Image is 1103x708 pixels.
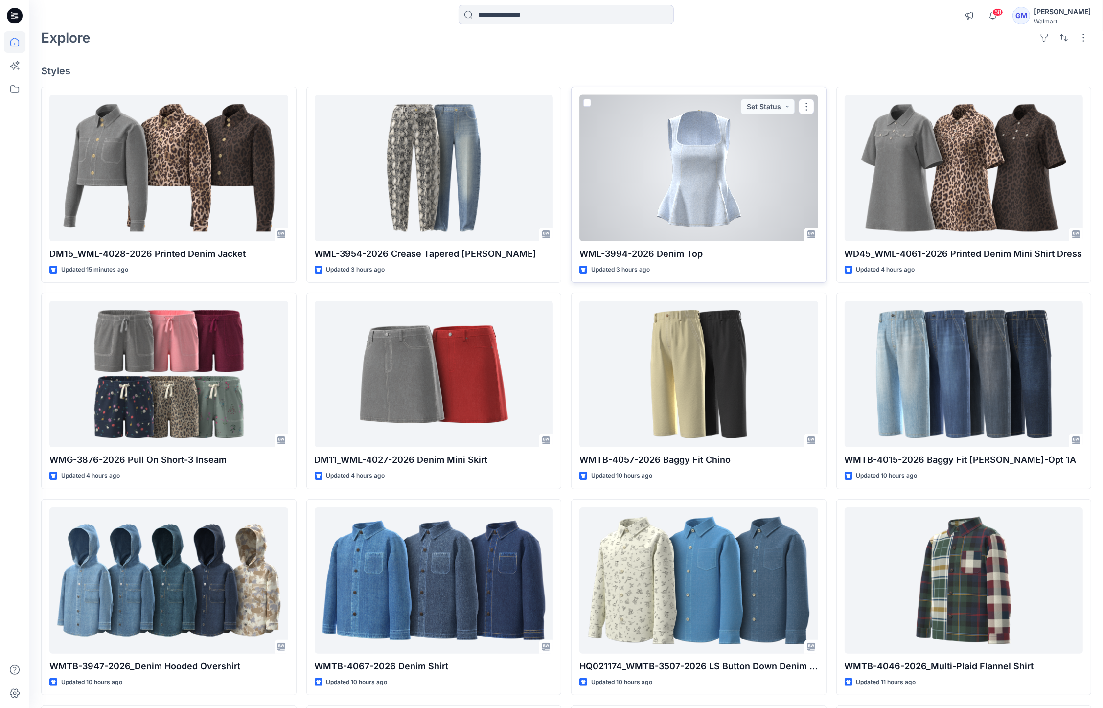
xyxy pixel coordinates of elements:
[326,265,385,275] p: Updated 3 hours ago
[41,30,91,46] h2: Explore
[326,471,385,481] p: Updated 4 hours ago
[61,677,122,687] p: Updated 10 hours ago
[1034,6,1091,18] div: [PERSON_NAME]
[49,301,288,447] a: WMG-3876-2026 Pull On Short-3 Inseam
[49,453,288,467] p: WMG-3876-2026 Pull On Short-3 Inseam
[992,8,1003,16] span: 58
[315,301,553,447] a: DM11_WML-4027-2026 Denim Mini Skirt
[315,453,553,467] p: DM11_WML-4027-2026 Denim Mini Skirt
[591,265,650,275] p: Updated 3 hours ago
[315,507,553,654] a: WMTB-4067-2026 Denim Shirt
[579,453,818,467] p: WMTB-4057-2026 Baggy Fit Chino
[856,677,916,687] p: Updated 11 hours ago
[845,301,1083,447] a: WMTB-4015-2026 Baggy Fit Jean-Opt 1A
[845,453,1083,467] p: WMTB-4015-2026 Baggy Fit [PERSON_NAME]-Opt 1A
[591,677,652,687] p: Updated 10 hours ago
[1034,18,1091,25] div: Walmart
[579,660,818,673] p: HQ021174_WMTB-3507-2026 LS Button Down Denim Shirt
[845,507,1083,654] a: WMTB-4046-2026_Multi-Plaid Flannel Shirt
[579,247,818,261] p: WML-3994-2026 Denim Top
[579,95,818,241] a: WML-3994-2026 Denim Top
[856,265,915,275] p: Updated 4 hours ago
[315,247,553,261] p: WML-3954-2026 Crease Tapered [PERSON_NAME]
[315,660,553,673] p: WMTB-4067-2026 Denim Shirt
[61,265,128,275] p: Updated 15 minutes ago
[61,471,120,481] p: Updated 4 hours ago
[591,471,652,481] p: Updated 10 hours ago
[845,95,1083,241] a: WD45_WML-4061-2026 Printed Denim Mini Shirt Dress
[845,247,1083,261] p: WD45_WML-4061-2026 Printed Denim Mini Shirt Dress
[49,660,288,673] p: WMTB-3947-2026_Denim Hooded Overshirt
[49,247,288,261] p: DM15_WML-4028-2026 Printed Denim Jacket
[1012,7,1030,24] div: GM
[315,95,553,241] a: WML-3954-2026 Crease Tapered Jean
[326,677,388,687] p: Updated 10 hours ago
[845,660,1083,673] p: WMTB-4046-2026_Multi-Plaid Flannel Shirt
[579,507,818,654] a: HQ021174_WMTB-3507-2026 LS Button Down Denim Shirt
[579,301,818,447] a: WMTB-4057-2026 Baggy Fit Chino
[856,471,918,481] p: Updated 10 hours ago
[49,95,288,241] a: DM15_WML-4028-2026 Printed Denim Jacket
[49,507,288,654] a: WMTB-3947-2026_Denim Hooded Overshirt
[41,65,1091,77] h4: Styles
